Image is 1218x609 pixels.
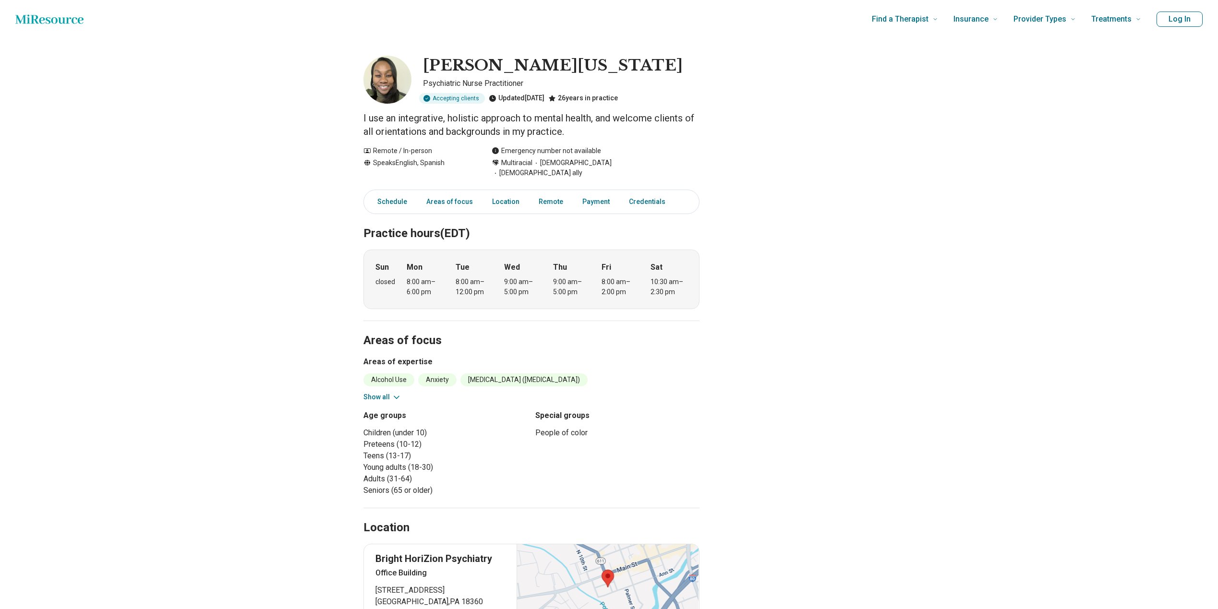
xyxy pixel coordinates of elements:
[407,262,422,273] strong: Mon
[363,111,699,138] p: I use an integrative, holistic approach to mental health, and welcome clients of all orientations...
[363,427,528,439] li: Children (under 10)
[1091,12,1132,26] span: Treatments
[456,262,470,273] strong: Tue
[651,277,687,297] div: 10:30 am – 2:30 pm
[363,462,528,473] li: Young adults (18-30)
[953,12,989,26] span: Insurance
[623,192,677,212] a: Credentials
[363,310,699,349] h2: Areas of focus
[366,192,413,212] a: Schedule
[602,277,639,297] div: 8:00 am – 2:00 pm
[421,192,479,212] a: Areas of focus
[15,10,84,29] a: Home page
[363,146,472,156] div: Remote / In-person
[375,552,506,565] p: Bright HoriZion Psychiatry
[363,356,699,368] h3: Areas of expertise
[872,12,929,26] span: Find a Therapist
[535,410,699,421] h3: Special groups
[504,277,541,297] div: 9:00 am – 5:00 pm
[548,93,618,104] div: 26 years in practice
[363,439,528,450] li: Preteens (10-12)
[492,168,582,178] span: [DEMOGRAPHIC_DATA] ally
[492,146,601,156] div: Emergency number not available
[363,203,699,242] h2: Practice hours (EDT)
[418,373,457,386] li: Anxiety
[363,392,401,402] button: Show all
[363,250,699,309] div: When does the program meet?
[577,192,615,212] a: Payment
[363,373,414,386] li: Alcohol Use
[1013,12,1066,26] span: Provider Types
[486,192,525,212] a: Location
[489,93,544,104] div: Updated [DATE]
[533,192,569,212] a: Remote
[532,158,612,168] span: [DEMOGRAPHIC_DATA]
[460,373,588,386] li: [MEDICAL_DATA] ([MEDICAL_DATA])
[553,262,567,273] strong: Thu
[651,262,663,273] strong: Sat
[1157,12,1203,27] button: Log In
[602,262,611,273] strong: Fri
[375,567,506,579] p: Office Building
[363,520,410,536] h2: Location
[363,56,411,104] img: Marjorie Maine, Psychiatric Nurse Practitioner
[363,485,528,496] li: Seniors (65 or older)
[501,158,532,168] span: Multiracial
[363,450,528,462] li: Teens (13-17)
[419,93,485,104] div: Accepting clients
[375,596,506,608] span: [GEOGRAPHIC_DATA] , PA 18360
[375,262,389,273] strong: Sun
[456,277,493,297] div: 8:00 am – 12:00 pm
[535,427,699,439] li: People of color
[363,473,528,485] li: Adults (31-64)
[553,277,590,297] div: 9:00 am – 5:00 pm
[504,262,520,273] strong: Wed
[407,277,444,297] div: 8:00 am – 6:00 pm
[375,277,395,287] div: closed
[375,585,506,596] span: [STREET_ADDRESS]
[363,158,472,178] div: Speaks English, Spanish
[423,56,683,76] h1: [PERSON_NAME][US_STATE]
[363,410,528,421] h3: Age groups
[423,78,699,89] p: Psychiatric Nurse Practitioner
